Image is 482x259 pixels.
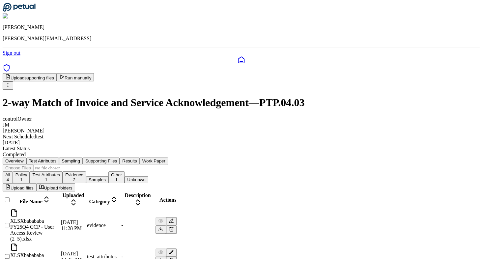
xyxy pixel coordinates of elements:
button: Delete File [166,225,177,234]
div: Latest Status [3,146,479,152]
button: Results [120,158,139,164]
button: Upload folders [36,183,75,191]
p: [PERSON_NAME] [3,24,479,30]
button: Policy1 [13,171,30,183]
span: Uploaded [63,192,84,198]
div: 1 [111,177,122,182]
img: Eliot Walker [3,13,35,19]
div: - [121,222,154,228]
a: SOC 1 Reports [3,67,11,73]
button: Evidence2 [63,171,86,183]
span: [PERSON_NAME] [3,128,44,133]
button: More Options [3,81,13,90]
span: File Name [19,199,43,204]
div: XLSXbabababa [10,252,60,258]
div: 1 [32,177,60,182]
button: Test Attributes1 [30,171,63,183]
span: Category [89,199,110,204]
span: Description [125,192,151,198]
div: evidence [87,222,120,228]
button: Upload files [3,183,36,191]
div: XLSXbabababa [10,218,60,224]
button: Preview File (hover for quick preview, click for full view) [156,248,166,257]
button: Overview [3,158,26,164]
button: All4 [3,171,13,183]
span: JM [3,122,9,128]
div: control Owner [3,116,479,122]
button: Supporting Files [83,158,120,164]
button: Add/Edit Description [166,217,177,225]
td: [DATE] 11:28 PM [61,209,86,242]
button: Uploadsupporting files [3,73,57,81]
div: FY25Q4 CCP - User Access Review (2_5).xlsx [10,209,60,242]
button: Sampling [59,158,83,164]
a: Go to Dashboard [3,7,36,13]
div: Completed [3,152,479,158]
a: Dashboard [3,56,479,64]
p: [PERSON_NAME][EMAIL_ADDRESS] [3,36,479,42]
a: Sign out [3,50,20,56]
div: [DATE] [3,140,479,146]
button: Other1 [108,171,125,183]
div: 4 [5,177,10,182]
button: Add/Edit Description [166,248,177,257]
button: Unknown [125,176,148,183]
div: Next Scheduled test [3,134,479,140]
h1: 2-way Match of Invoice and Service Acknowledgement — PTP.04.03 [3,97,479,109]
button: Samples [86,176,108,183]
div: 2 [65,177,83,182]
button: Test Attributes [26,158,59,164]
button: Preview File (hover for quick preview, click for full view) [156,217,166,225]
button: Work Paper [140,158,168,164]
button: Run manually [57,73,94,81]
span: Actions [159,197,177,203]
button: Download File [156,225,166,234]
div: 1 [15,177,27,182]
